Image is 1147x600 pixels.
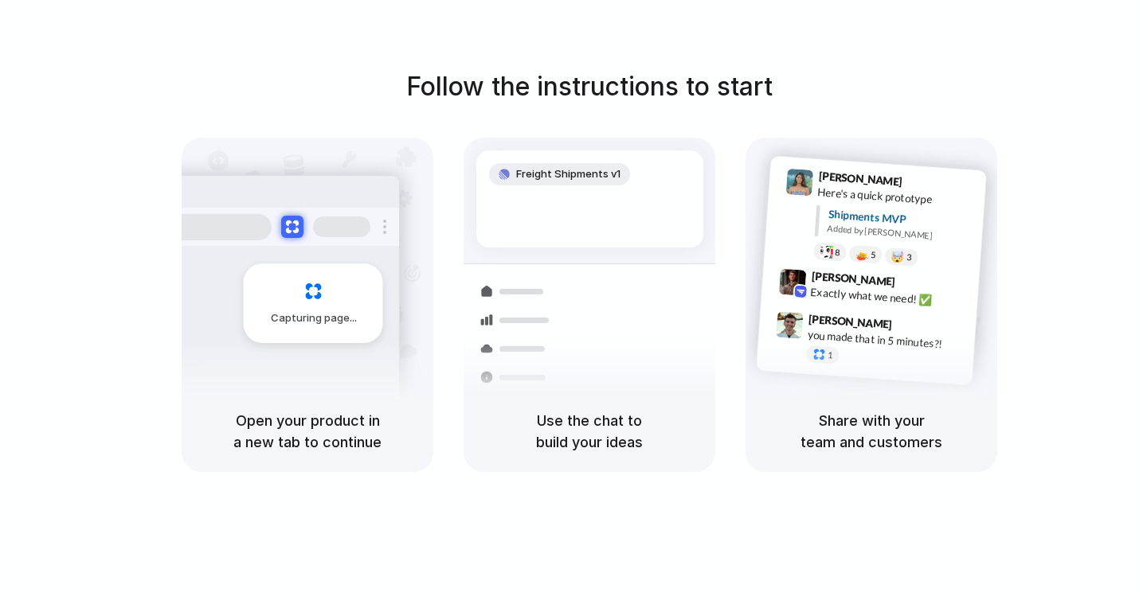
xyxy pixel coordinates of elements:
[900,275,933,294] span: 9:42 AM
[811,267,895,290] span: [PERSON_NAME]
[201,410,414,453] h5: Open your product in a new tab to continue
[907,175,940,194] span: 9:41 AM
[483,410,696,453] h5: Use the chat to build your ideas
[807,327,966,354] div: you made that in 5 minutes?!
[810,284,969,311] div: Exactly what we need! ✅
[835,248,840,257] span: 8
[828,351,833,360] span: 1
[808,310,893,333] span: [PERSON_NAME]
[906,253,912,262] span: 3
[271,310,359,326] span: Capturing page
[406,68,773,106] h1: Follow the instructions to start
[827,222,973,245] div: Added by [PERSON_NAME]
[818,167,902,190] span: [PERSON_NAME]
[765,410,978,453] h5: Share with your team and customers
[828,206,975,232] div: Shipments MVP
[871,251,876,259] span: 5
[516,166,620,182] span: Freight Shipments v1
[897,318,930,337] span: 9:47 AM
[817,184,977,211] div: Here's a quick prototype
[891,251,905,263] div: 🤯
